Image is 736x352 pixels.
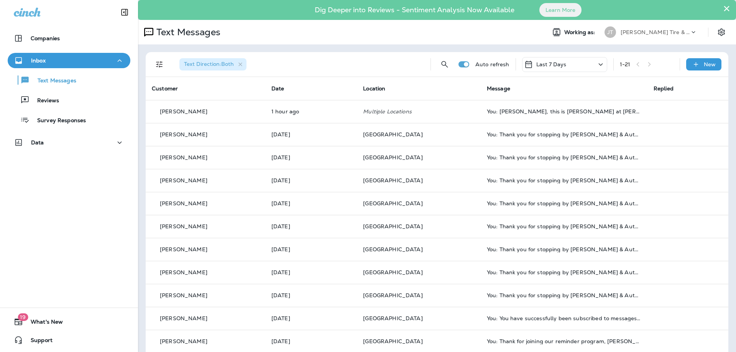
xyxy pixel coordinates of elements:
[363,269,422,276] span: [GEOGRAPHIC_DATA]
[271,223,351,229] p: Sep 26, 2025 04:58 PM
[487,315,641,321] div: You: You have successfully been subscribed to messages from Jensen Tire & Auto. Reply HELP for he...
[271,108,351,115] p: Sep 29, 2025 07:24 AM
[8,92,130,108] button: Reviews
[363,131,422,138] span: [GEOGRAPHIC_DATA]
[487,131,641,138] div: You: Thank you for stopping by Jensen Tire & Auto - North 90th Street. Please take 30 seconds to ...
[475,61,509,67] p: Auto refresh
[363,223,422,230] span: [GEOGRAPHIC_DATA]
[160,177,207,183] p: [PERSON_NAME]
[160,154,207,160] p: [PERSON_NAME]
[160,200,207,206] p: [PERSON_NAME]
[564,29,597,36] span: Working as:
[271,269,351,275] p: Sep 26, 2025 03:58 PM
[487,246,641,252] div: You: Thank you for stopping by Jensen Tire & Auto - North 90th Street. Please take 30 seconds to ...
[23,319,63,328] span: What's New
[23,337,53,346] span: Support
[30,77,76,85] p: Text Messages
[363,338,422,345] span: [GEOGRAPHIC_DATA]
[160,131,207,138] p: [PERSON_NAME]
[30,97,59,105] p: Reviews
[271,315,351,321] p: Sep 26, 2025 03:48 PM
[487,177,641,183] div: You: Thank you for stopping by Jensen Tire & Auto - North 90th Street. Please take 30 seconds to ...
[363,292,422,299] span: [GEOGRAPHIC_DATA]
[487,338,641,344] div: You: Thank for joining our reminder program, AshLynn you'll receive reminders when your vehicle i...
[184,61,234,67] span: Text Direction : Both
[18,313,28,321] span: 19
[271,338,351,344] p: Sep 26, 2025 03:12 PM
[536,61,567,67] p: Last 7 Days
[153,26,220,38] p: Text Messages
[487,223,641,229] div: You: Thank you for stopping by Jensen Tire & Auto - North 90th Street. Please take 30 seconds to ...
[487,200,641,206] div: You: Thank you for stopping by Jensen Tire & Auto - North 90th Street. Please take 30 seconds to ...
[363,108,474,115] p: Multiple Locations
[31,57,46,64] p: Inbox
[654,85,674,92] span: Replied
[8,112,130,128] button: Survey Responses
[487,292,641,298] div: You: Thank you for stopping by Jensen Tire & Auto - North 90th Street. Please take 30 seconds to ...
[271,154,351,160] p: Sep 27, 2025 08:03 AM
[363,315,422,322] span: [GEOGRAPHIC_DATA]
[160,338,207,344] p: [PERSON_NAME]
[160,223,207,229] p: [PERSON_NAME]
[363,177,422,184] span: [GEOGRAPHIC_DATA]
[152,57,167,72] button: Filters
[363,246,422,253] span: [GEOGRAPHIC_DATA]
[160,108,207,115] p: [PERSON_NAME]
[292,9,537,11] p: Dig Deeper into Reviews - Sentiment Analysis Now Available
[715,25,728,39] button: Settings
[271,200,351,206] p: Sep 27, 2025 08:03 AM
[8,72,130,88] button: Text Messages
[8,31,130,46] button: Companies
[8,314,130,329] button: 19What's New
[363,200,422,207] span: [GEOGRAPHIC_DATA]
[160,315,207,321] p: [PERSON_NAME]
[8,135,130,150] button: Data
[539,3,582,17] button: Learn More
[271,177,351,183] p: Sep 27, 2025 08:03 AM
[363,85,385,92] span: Location
[487,269,641,275] div: You: Thank you for stopping by Jensen Tire & Auto - North 90th Street. Please take 30 seconds to ...
[487,85,510,92] span: Message
[271,292,351,298] p: Sep 26, 2025 03:58 PM
[152,85,178,92] span: Customer
[179,58,246,70] div: Text Direction:Both
[160,246,207,252] p: [PERSON_NAME]
[271,85,284,92] span: Date
[723,2,730,15] button: Close
[8,53,130,68] button: Inbox
[271,246,351,252] p: Sep 26, 2025 03:58 PM
[160,269,207,275] p: [PERSON_NAME]
[621,29,690,35] p: [PERSON_NAME] Tire & Auto
[437,57,452,72] button: Search Messages
[30,117,86,124] p: Survey Responses
[8,332,130,348] button: Support
[620,61,631,67] div: 1 - 21
[704,61,716,67] p: New
[487,154,641,160] div: You: Thank you for stopping by Jensen Tire & Auto - North 90th Street. Please take 30 seconds to ...
[114,5,135,20] button: Collapse Sidebar
[487,108,641,115] div: You: Tyler, this is Shane at Jensen Tire on N 90th. Just wanted to let you know that approval cam...
[31,35,60,41] p: Companies
[363,154,422,161] span: [GEOGRAPHIC_DATA]
[271,131,351,138] p: Sep 27, 2025 08:03 AM
[160,292,207,298] p: [PERSON_NAME]
[31,139,44,146] p: Data
[605,26,616,38] div: JT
